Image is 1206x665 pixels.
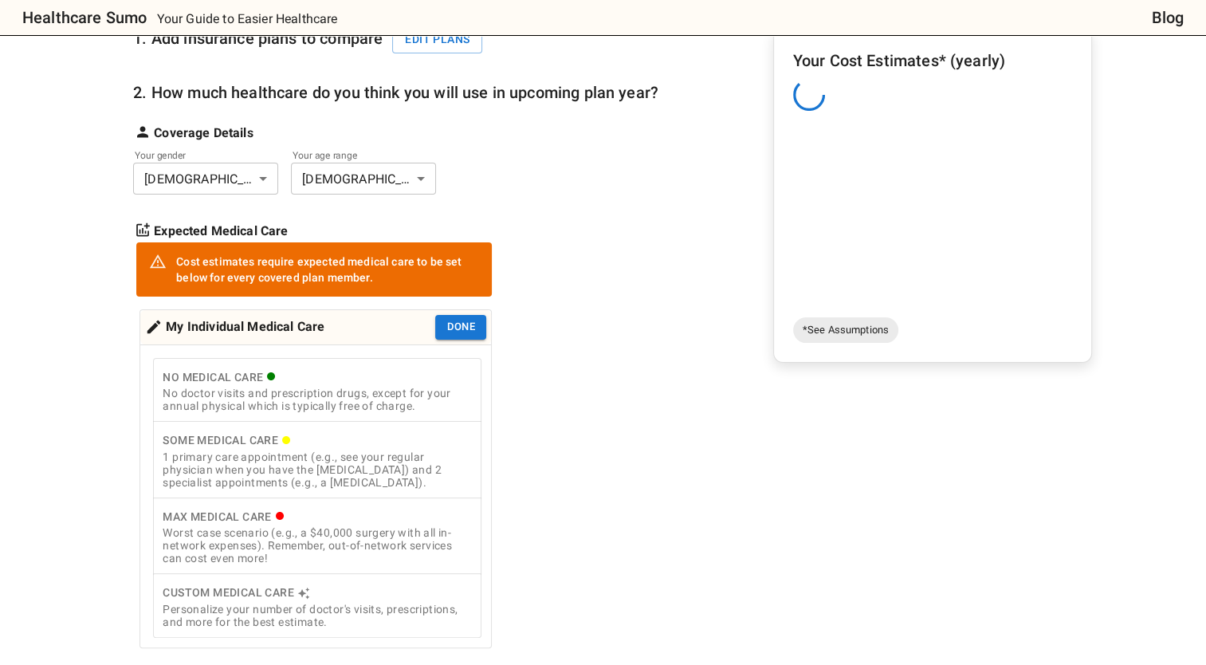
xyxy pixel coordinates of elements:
[157,10,338,29] p: Your Guide to Easier Healthcare
[10,5,147,30] a: Healthcare Sumo
[793,322,898,338] span: *See Assumptions
[435,315,486,340] button: Done
[163,603,472,628] div: Personalize your number of doctor's visits, prescriptions, and more for the best estimate.
[153,358,481,638] div: cost type
[163,451,472,489] div: 1 primary care appointment (e.g., see your regular physician when you have the [MEDICAL_DATA]) an...
[163,431,472,451] div: Some Medical Care
[153,573,481,638] button: Custom Medical CarePersonalize your number of doctor's visits, prescriptions, and more for the be...
[145,315,324,340] div: My Individual Medical Care
[291,163,436,195] div: [DEMOGRAPHIC_DATA]
[153,498,481,575] button: Max Medical CareWorst case scenario (e.g., a $40,000 surgery with all in-network expenses). Remem...
[135,148,256,162] label: Your gender
[163,368,472,388] div: No Medical Care
[153,358,481,423] button: No Medical CareNo doctor visits and prescription drugs, except for your annual physical which is ...
[133,163,278,195] div: [DEMOGRAPHIC_DATA]
[793,48,1072,73] h6: Your Cost Estimates* (yearly)
[163,507,472,527] div: Max Medical Care
[133,25,492,54] h6: 1. Add insurance plans to compare
[293,148,414,162] label: Your age range
[154,222,288,241] strong: Expected Medical Care
[163,583,472,603] div: Custom Medical Care
[392,25,482,54] button: Edit plans
[163,387,472,412] div: No doctor visits and prescription drugs, except for your annual physical which is typically free ...
[176,247,479,292] div: Cost estimates require expected medical care to be set below for every covered plan member.
[154,124,253,143] strong: Coverage Details
[1151,5,1184,30] a: Blog
[22,5,147,30] h6: Healthcare Sumo
[793,317,898,343] a: *See Assumptions
[133,80,658,105] h6: 2. How much healthcare do you think you will use in upcoming plan year?
[163,526,472,565] div: Worst case scenario (e.g., a $40,000 surgery with all in-network expenses). Remember, out-of-netw...
[153,421,481,498] button: Some Medical Care1 primary care appointment (e.g., see your regular physician when you have the [...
